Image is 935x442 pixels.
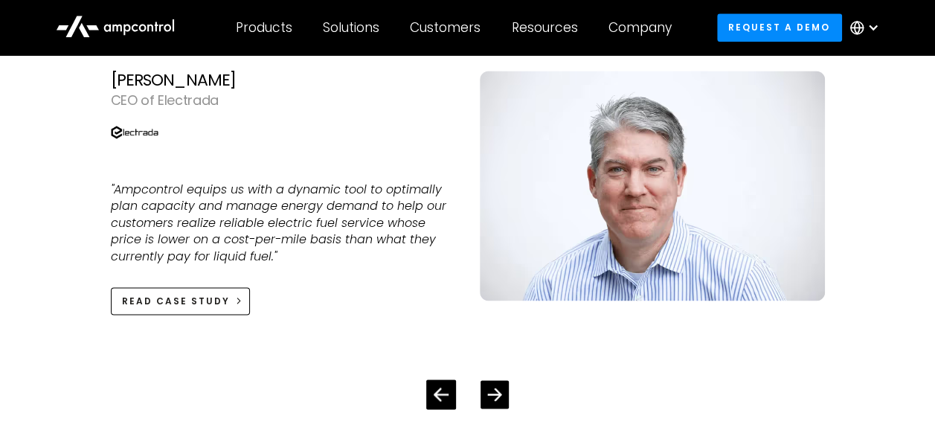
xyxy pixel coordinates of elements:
[111,47,825,339] div: 11 / 12
[111,71,456,90] div: [PERSON_NAME]
[511,19,577,36] div: Resources
[236,19,292,36] div: Products
[481,380,509,409] div: Next slide
[410,19,481,36] div: Customers
[111,287,251,315] a: Read case study
[323,19,379,36] div: Solutions
[717,13,842,41] a: Request a demo
[608,19,672,36] div: Company
[122,295,230,307] span: Read case study
[111,182,456,265] p: "Ampcontrol equips us with a dynamic tool to optimally plan capacity and manage energy demand to ...
[111,90,456,112] div: CEO of Electrada
[426,379,456,409] div: Previous slide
